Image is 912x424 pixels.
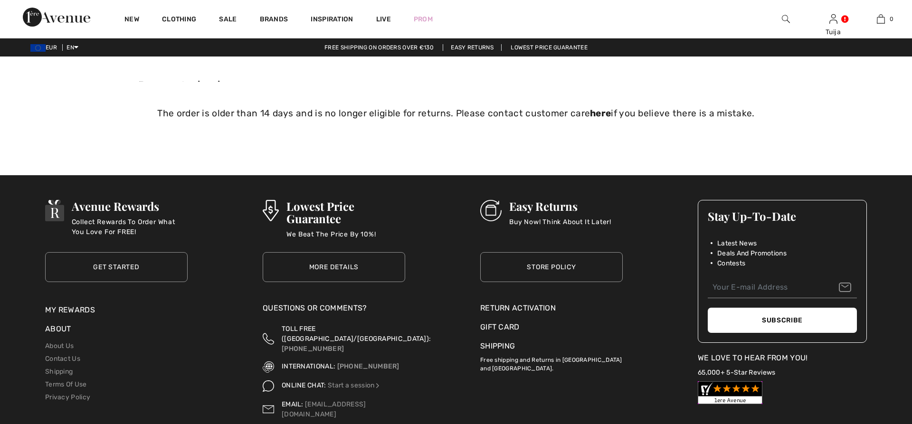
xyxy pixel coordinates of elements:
[890,15,893,23] span: 0
[263,399,274,419] img: Contact us
[219,15,237,25] a: Sale
[698,368,776,377] a: 65,000+ 5-Star Reviews
[45,355,80,363] a: Contact Us
[708,277,857,298] input: Your E-mail Address
[45,380,87,388] a: Terms Of Use
[717,258,745,268] span: Contests
[30,44,46,52] img: Euro
[337,362,399,370] a: [PHONE_NUMBER]
[829,13,837,25] img: My Info
[480,302,623,314] a: Return Activation
[263,200,279,221] img: Lowest Price Guarantee
[66,44,78,51] span: EN
[162,15,196,25] a: Clothing
[282,381,326,389] span: ONLINE CHAT:
[286,229,405,248] p: We Beat The Price By 10%!
[480,252,623,282] a: Store Policy
[30,44,61,51] span: EUR
[480,321,623,333] a: Gift Card
[376,14,391,24] a: Live
[45,393,90,401] a: Privacy Policy
[480,200,502,221] img: Easy Returns
[717,238,757,248] span: Latest News
[282,400,366,418] a: [EMAIL_ADDRESS][DOMAIN_NAME]
[698,381,762,404] img: Customer Reviews
[698,352,867,364] div: We Love To Hear From You!
[311,15,353,25] span: Inspiration
[282,400,304,408] span: EMAIL:
[45,252,188,282] a: Get Started
[509,200,611,212] h3: Easy Returns
[72,217,188,236] p: Collect Rewards To Order What You Love For FREE!
[590,108,611,119] a: here
[414,14,433,24] a: Prom
[23,8,90,27] img: 1ère Avenue
[263,361,274,373] img: International
[260,15,288,25] a: Brands
[443,44,502,51] a: Easy Returns
[829,14,837,23] a: Sign In
[708,308,857,333] button: Subscribe
[139,79,773,92] h1: Return Activation
[72,200,188,212] h3: Avenue Rewards
[124,15,139,25] a: New
[810,27,856,37] div: Tuija
[263,324,274,354] img: Toll Free (Canada/US)
[45,323,188,339] div: About
[263,302,405,319] div: Questions or Comments?
[45,342,74,350] a: About Us
[286,200,405,225] h3: Lowest Price Guarantee
[282,362,335,370] span: INTERNATIONAL:
[45,305,95,314] a: My Rewards
[782,13,790,25] img: search the website
[139,82,773,146] div: The order is older than 14 days and is no longer eligible for returns. Please contact customer ca...
[45,367,73,376] a: Shipping
[263,252,405,282] a: More Details
[480,341,515,350] a: Shipping
[480,352,623,373] p: Free shipping and Returns in [GEOGRAPHIC_DATA] and [GEOGRAPHIC_DATA].
[374,382,381,389] img: Online Chat
[328,381,381,389] a: Start a session
[503,44,595,51] a: Lowest Price Guarantee
[509,217,611,236] p: Buy Now! Think About It Later!
[45,200,64,221] img: Avenue Rewards
[282,325,431,343] span: TOLL FREE ([GEOGRAPHIC_DATA]/[GEOGRAPHIC_DATA]):
[857,13,904,25] a: 0
[851,396,902,419] iframe: Opens a widget where you can find more information
[717,248,787,258] span: Deals And Promotions
[317,44,441,51] a: Free shipping on orders over €130
[282,345,344,353] a: [PHONE_NUMBER]
[708,210,857,222] h3: Stay Up-To-Date
[263,380,274,392] img: Online Chat
[877,13,885,25] img: My Bag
